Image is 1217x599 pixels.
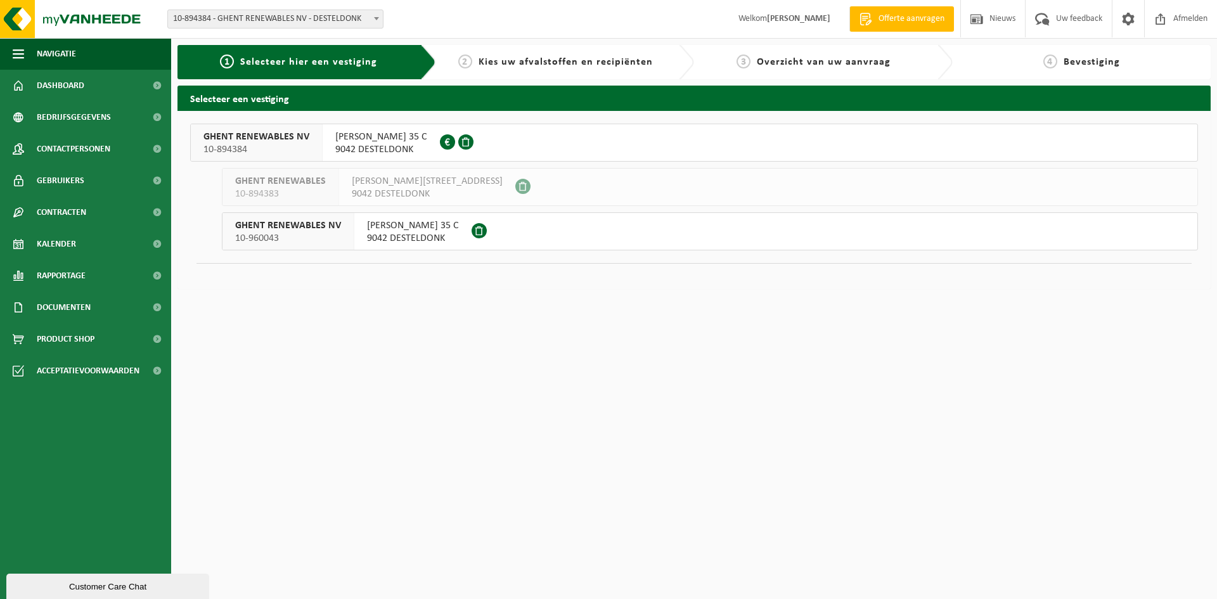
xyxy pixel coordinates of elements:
span: Product Shop [37,323,94,355]
span: 10-894384 [203,143,309,156]
span: GHENT RENEWABLES NV [203,131,309,143]
span: Kalender [37,228,76,260]
span: 4 [1043,55,1057,68]
span: [PERSON_NAME][STREET_ADDRESS] [352,175,503,188]
span: Kies uw afvalstoffen en recipiënten [479,57,653,67]
span: 9042 DESTELDONK [352,188,503,200]
span: Offerte aanvragen [875,13,948,25]
a: Offerte aanvragen [849,6,954,32]
span: 10-894383 [235,188,326,200]
span: Contracten [37,196,86,228]
span: Dashboard [37,70,84,101]
span: Bedrijfsgegevens [37,101,111,133]
span: Selecteer hier een vestiging [240,57,377,67]
span: 10-894384 - GHENT RENEWABLES NV - DESTELDONK [167,10,383,29]
span: Gebruikers [37,165,84,196]
button: GHENT RENEWABLES NV 10-960043 [PERSON_NAME] 35 C9042 DESTELDONK [222,212,1198,250]
span: GHENT RENEWABLES [235,175,326,188]
span: 9042 DESTELDONK [335,143,427,156]
span: 10-894384 - GHENT RENEWABLES NV - DESTELDONK [168,10,383,28]
span: [PERSON_NAME] 35 C [367,219,459,232]
span: Navigatie [37,38,76,70]
span: 3 [737,55,750,68]
span: Documenten [37,292,91,323]
span: Acceptatievoorwaarden [37,355,139,387]
span: 10-960043 [235,232,341,245]
span: Bevestiging [1064,57,1120,67]
span: 9042 DESTELDONK [367,232,459,245]
span: 2 [458,55,472,68]
span: [PERSON_NAME] 35 C [335,131,427,143]
strong: [PERSON_NAME] [767,14,830,23]
span: Overzicht van uw aanvraag [757,57,891,67]
button: GHENT RENEWABLES NV 10-894384 [PERSON_NAME] 35 C9042 DESTELDONK [190,124,1198,162]
h2: Selecteer een vestiging [177,86,1211,110]
span: 1 [220,55,234,68]
span: Rapportage [37,260,86,292]
span: GHENT RENEWABLES NV [235,219,341,232]
iframe: chat widget [6,571,212,599]
span: Contactpersonen [37,133,110,165]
